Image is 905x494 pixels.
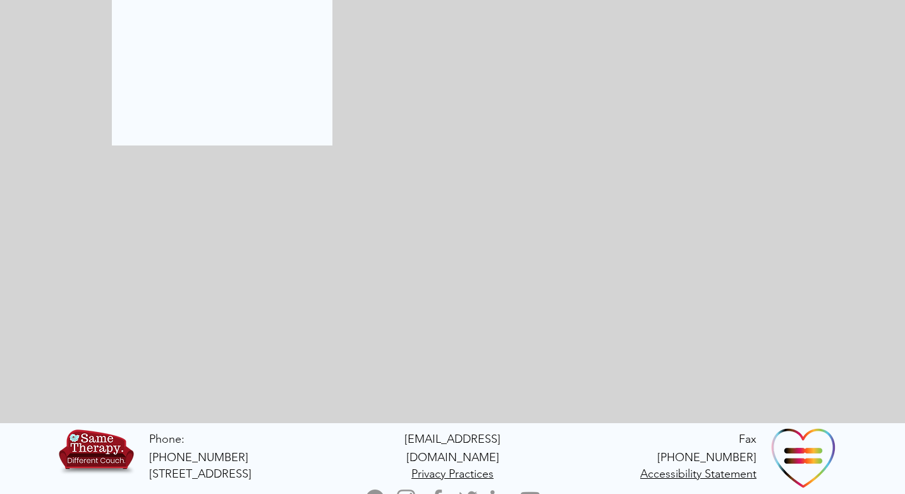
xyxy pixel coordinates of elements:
a: Phone: [PHONE_NUMBER] [149,432,248,464]
a: Privacy Practices [411,466,494,481]
img: Ally Organization [770,423,838,491]
a: [EMAIL_ADDRESS][DOMAIN_NAME] [404,431,501,464]
img: TBH.US [56,427,137,483]
span: [EMAIL_ADDRESS][DOMAIN_NAME] [404,432,501,464]
a: Accessibility Statement [640,466,756,481]
span: [STREET_ADDRESS] [149,467,252,481]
